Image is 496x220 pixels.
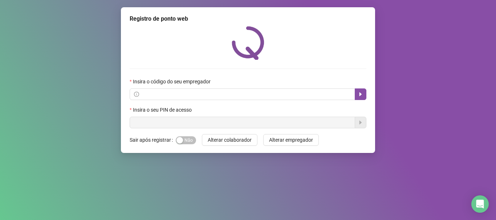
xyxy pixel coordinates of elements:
[358,91,363,97] span: caret-right
[130,134,176,146] label: Sair após registrar
[130,78,215,86] label: Insira o código do seu empregador
[263,134,319,146] button: Alterar empregador
[232,26,264,60] img: QRPoint
[471,195,489,213] div: Open Intercom Messenger
[134,92,139,97] span: info-circle
[202,134,257,146] button: Alterar colaborador
[208,136,252,144] span: Alterar colaborador
[269,136,313,144] span: Alterar empregador
[130,106,196,114] label: Insira o seu PIN de acesso
[130,14,366,23] div: Registro de ponto web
